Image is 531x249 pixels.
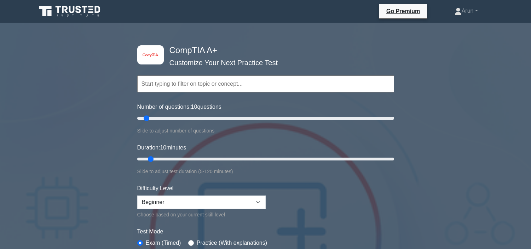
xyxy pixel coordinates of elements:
span: 10 [191,104,197,110]
label: Number of questions: questions [137,103,221,111]
div: Slide to adjust test duration (5-120 minutes) [137,167,394,176]
div: Choose based on your current skill level [137,210,266,219]
a: Arun [438,4,495,18]
label: Duration: minutes [137,143,186,152]
label: Practice (With explanations) [197,239,267,247]
span: 10 [160,145,166,151]
label: Test Mode [137,227,394,236]
input: Start typing to filter on topic or concept... [137,75,394,92]
h4: CompTIA A+ [167,45,359,56]
a: Go Premium [382,7,424,16]
label: Difficulty Level [137,184,174,193]
label: Exam (Timed) [146,239,181,247]
div: Slide to adjust number of questions [137,126,394,135]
